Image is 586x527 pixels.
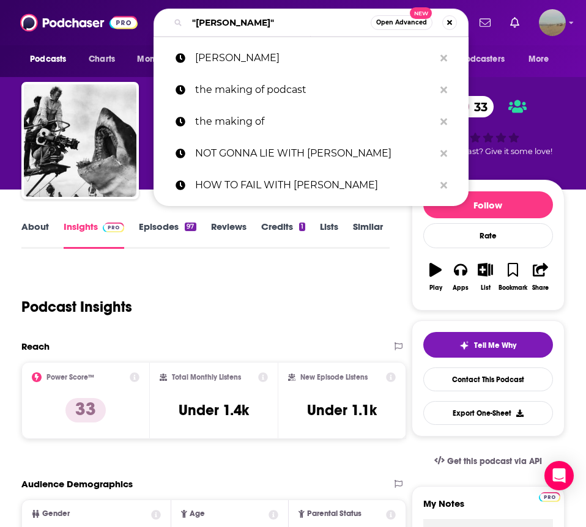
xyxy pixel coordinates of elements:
button: Apps [448,255,473,299]
a: Episodes97 [139,221,196,249]
div: Open Intercom Messenger [544,461,574,490]
span: Parental Status [307,510,362,518]
img: tell me why sparkle [459,341,469,350]
img: The Making Of [24,84,136,197]
span: Monitoring [137,51,180,68]
p: NOT GONNA LIE WITH KYLIE KELCE [195,138,434,169]
div: List [481,284,491,292]
p: Michael Valinsky [195,42,434,74]
h2: Audience Demographics [21,478,133,490]
img: User Profile [539,9,566,36]
a: 33 [450,96,494,117]
img: Podchaser - Follow, Share and Rate Podcasts [20,11,138,34]
button: Export One-Sheet [423,401,553,425]
button: Share [528,255,553,299]
button: open menu [128,48,196,71]
h2: Total Monthly Listens [172,373,241,381]
a: Contact This Podcast [423,367,553,391]
a: Lists [320,221,338,249]
span: 33 [462,96,494,117]
a: the making of [154,106,469,138]
a: HOW TO FAIL WITH [PERSON_NAME] [154,169,469,201]
a: the making of podcast [154,74,469,106]
a: NOT GONNA LIE WITH [PERSON_NAME] [154,138,469,169]
button: Follow [423,191,553,218]
button: open menu [21,48,82,71]
button: Bookmark [498,255,528,299]
div: 33Good podcast? Give it some love! [412,88,565,164]
a: Credits1 [261,221,305,249]
button: open menu [520,48,565,71]
a: Pro website [539,490,560,502]
span: Tell Me Why [474,341,516,350]
span: More [529,51,549,68]
span: New [410,7,432,19]
a: Reviews [211,221,247,249]
span: Logged in as shenderson [539,9,566,36]
span: Charts [89,51,115,68]
h3: Under 1.4k [179,401,249,419]
span: Good podcast? Give it some love! [424,147,552,156]
img: Podchaser Pro [539,492,560,502]
p: 33 [65,398,106,422]
button: Show profile menu [539,9,566,36]
span: Gender [42,510,70,518]
p: the making of podcast [195,74,434,106]
span: Get this podcast via API [447,456,542,466]
button: List [473,255,498,299]
a: Show notifications dropdown [505,12,524,33]
a: Similar [353,221,383,249]
a: InsightsPodchaser Pro [64,221,124,249]
h3: Under 1.1k [307,401,377,419]
a: Get this podcast via API [425,446,552,476]
div: Share [532,284,549,292]
p: HOW TO FAIL WITH ELIZABETH DAY [195,169,434,201]
div: 97 [185,223,196,231]
div: Bookmark [499,284,527,292]
button: Open AdvancedNew [371,15,432,30]
span: For Podcasters [446,51,505,68]
input: Search podcasts, credits, & more... [187,13,371,32]
a: Show notifications dropdown [475,12,495,33]
p: the making of [195,106,434,138]
h2: Reach [21,341,50,352]
label: My Notes [423,498,553,519]
div: Search podcasts, credits, & more... [154,9,469,37]
span: Age [190,510,205,518]
a: Charts [81,48,122,71]
button: open menu [438,48,522,71]
div: Play [429,284,442,292]
h2: Power Score™ [46,373,94,381]
a: About [21,221,49,249]
span: Podcasts [30,51,66,68]
button: Play [423,255,448,299]
h1: Podcast Insights [21,298,132,316]
div: Rate [423,223,553,248]
span: Open Advanced [376,20,427,26]
div: Apps [453,284,469,292]
h2: New Episode Listens [300,373,368,381]
button: tell me why sparkleTell Me Why [423,332,553,358]
a: [PERSON_NAME] [154,42,469,74]
div: 1 [299,223,305,231]
img: Podchaser Pro [103,223,124,232]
